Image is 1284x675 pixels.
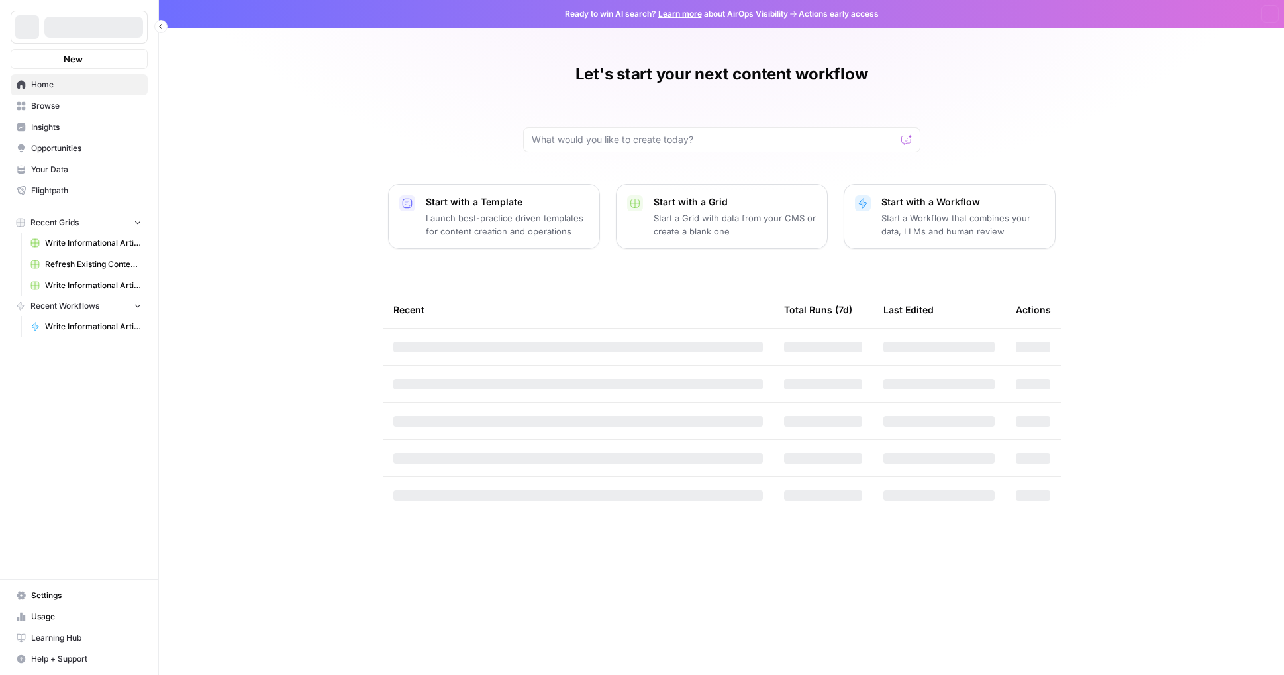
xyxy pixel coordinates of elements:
p: Start with a Grid [654,195,816,209]
button: Recent Grids [11,213,148,233]
p: Launch best-practice driven templates for content creation and operations [426,211,589,238]
span: Write Informational Article Body [45,321,142,333]
button: Help + Support [11,649,148,670]
span: Actions early access [799,8,879,20]
span: New [64,52,83,66]
button: Start with a GridStart a Grid with data from your CMS or create a blank one [616,184,828,249]
span: Settings [31,590,142,601]
span: Insights [31,121,142,133]
a: Opportunities [11,138,148,159]
a: Settings [11,585,148,606]
span: Your Data [31,164,142,176]
button: Start with a TemplateLaunch best-practice driven templates for content creation and operations [388,184,600,249]
span: Learning Hub [31,632,142,644]
span: Refresh Existing Content (18) [45,258,142,270]
a: Write Informational Article Body [25,316,148,337]
h1: Let's start your next content workflow [575,64,868,85]
p: Start with a Template [426,195,589,209]
div: Actions [1016,291,1051,328]
div: Total Runs (7d) [784,291,852,328]
a: Flightpath [11,180,148,201]
a: Write Informational Article [25,233,148,254]
span: Recent Workflows [30,300,99,312]
span: Recent Grids [30,217,79,229]
span: Write Informational Article [45,237,142,249]
span: Ready to win AI search? about AirOps Visibility [565,8,788,20]
span: Write Informational Article (9) [45,280,142,291]
span: Browse [31,100,142,112]
a: Learn more [658,9,702,19]
a: Your Data [11,159,148,180]
button: Recent Workflows [11,296,148,316]
span: Usage [31,611,142,623]
a: Refresh Existing Content (18) [25,254,148,275]
a: Browse [11,95,148,117]
button: New [11,49,148,69]
a: Insights [11,117,148,138]
p: Start a Grid with data from your CMS or create a blank one [654,211,816,238]
a: Usage [11,606,148,627]
a: Learning Hub [11,627,148,649]
div: Recent [393,291,763,328]
p: Start a Workflow that combines your data, LLMs and human review [881,211,1044,238]
button: Start with a WorkflowStart a Workflow that combines your data, LLMs and human review [844,184,1056,249]
a: Home [11,74,148,95]
span: Opportunities [31,142,142,154]
a: Write Informational Article (9) [25,275,148,296]
p: Start with a Workflow [881,195,1044,209]
div: Last Edited [883,291,934,328]
span: Home [31,79,142,91]
input: What would you like to create today? [532,133,896,146]
span: Help + Support [31,653,142,665]
span: Flightpath [31,185,142,197]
